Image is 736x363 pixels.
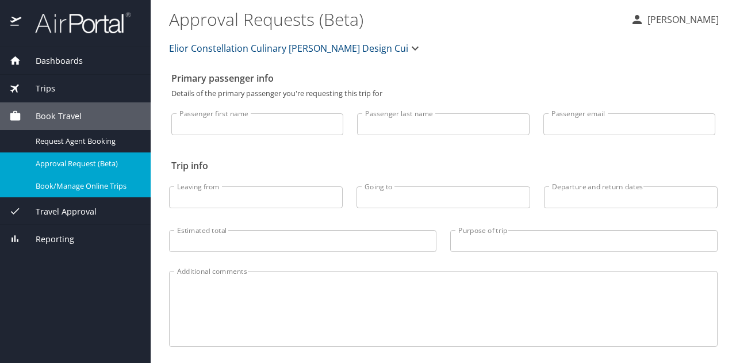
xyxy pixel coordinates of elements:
span: Reporting [21,233,74,246]
button: Elior Constellation Culinary [PERSON_NAME] Design Cui [164,37,427,60]
p: Details of the primary passenger you're requesting this trip for [171,90,715,97]
span: Travel Approval [21,205,97,218]
span: Book/Manage Online Trips [36,181,137,192]
img: icon-airportal.png [10,12,22,34]
span: Trips [21,82,55,95]
p: [PERSON_NAME] [644,13,719,26]
span: Dashboards [21,55,83,67]
span: Book Travel [21,110,82,123]
h2: Primary passenger info [171,69,715,87]
h1: Approval Requests (Beta) [169,1,621,37]
button: [PERSON_NAME] [626,9,723,30]
h2: Trip info [171,156,715,175]
img: airportal-logo.png [22,12,131,34]
span: Approval Request (Beta) [36,158,137,169]
span: Elior Constellation Culinary [PERSON_NAME] Design Cui [169,40,408,56]
span: Request Agent Booking [36,136,137,147]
